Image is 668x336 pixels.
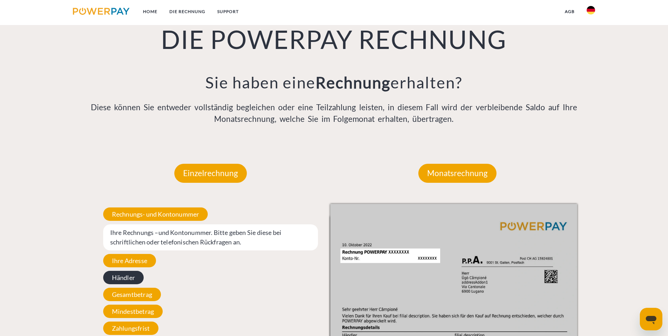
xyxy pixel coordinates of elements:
[174,164,247,183] p: Einzelrechnung
[418,164,497,183] p: Monatsrechnung
[163,5,211,18] a: DIE RECHNUNG
[103,322,158,335] span: Zahlungsfrist
[87,23,581,55] h1: DIE POWERPAY RECHNUNG
[103,271,144,284] span: Händler
[103,207,208,221] span: Rechnungs- und Kontonummer
[587,6,595,14] img: de
[559,5,581,18] a: agb
[640,308,662,330] iframe: Schaltfläche zum Öffnen des Messaging-Fensters
[87,73,581,92] h3: Sie haben eine erhalten?
[73,8,130,15] img: logo-powerpay.svg
[103,288,161,301] span: Gesamtbetrag
[103,224,318,250] span: Ihre Rechnungs –und Kontonummer. Bitte geben Sie diese bei schriftlichen oder telefonischen Rückf...
[103,254,156,267] span: Ihre Adresse
[137,5,163,18] a: Home
[87,101,581,125] p: Diese können Sie entweder vollständig begleichen oder eine Teilzahlung leisten, in diesem Fall wi...
[103,305,163,318] span: Mindestbetrag
[211,5,245,18] a: SUPPORT
[316,73,391,92] b: Rechnung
